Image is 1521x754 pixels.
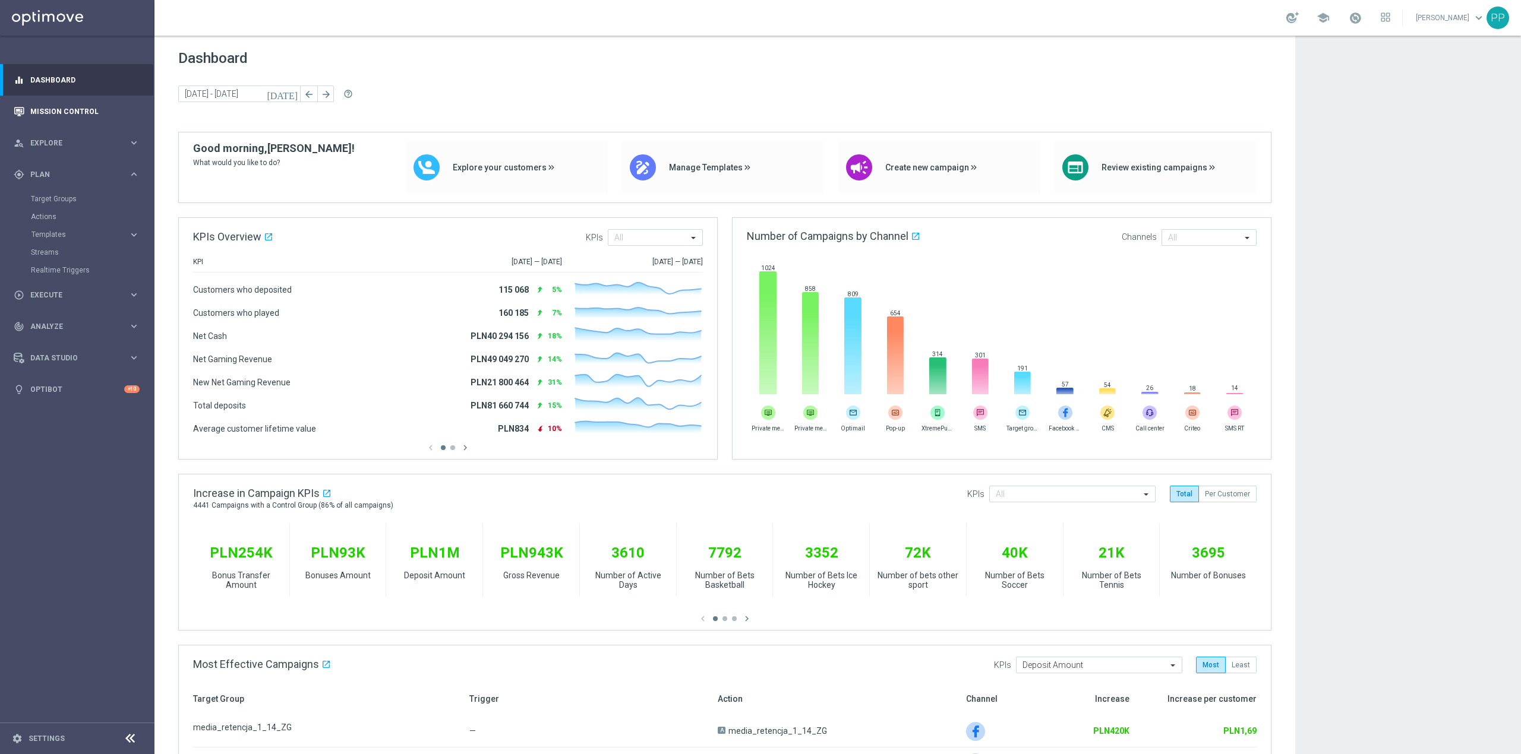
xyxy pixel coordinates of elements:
[14,169,128,180] div: Plan
[14,96,140,127] div: Mission Control
[124,385,140,393] div: +10
[14,290,128,300] div: Execute
[30,96,140,127] a: Mission Control
[13,75,140,85] button: equalizer Dashboard
[31,261,153,279] div: Realtime Triggers
[12,733,23,744] i: settings
[31,265,124,275] a: Realtime Triggers
[14,373,140,405] div: Optibot
[1317,11,1330,24] span: school
[30,373,124,405] a: Optibot
[14,321,24,332] i: track_changes
[1487,7,1509,29] div: PP
[31,212,124,221] a: Actions
[128,289,140,300] i: keyboard_arrow_right
[1472,11,1485,24] span: keyboard_arrow_down
[30,323,128,330] span: Analyze
[14,138,128,148] div: Explore
[13,385,140,394] button: lightbulb Optibot +10
[31,190,153,208] div: Target Groups
[14,138,24,148] i: person_search
[30,64,140,96] a: Dashboard
[14,75,24,85] i: equalizer
[31,248,124,257] a: Streams
[14,384,24,395] i: lightbulb
[128,229,140,240] i: keyboard_arrow_right
[30,140,128,147] span: Explore
[30,292,128,299] span: Execute
[14,321,128,332] div: Analyze
[13,290,140,300] button: play_circle_outline Execute keyboard_arrow_right
[13,353,140,363] button: Data Studio keyboard_arrow_right
[13,170,140,179] button: gps_fixed Plan keyboard_arrow_right
[31,208,153,226] div: Actions
[128,321,140,332] i: keyboard_arrow_right
[30,171,128,178] span: Plan
[128,137,140,148] i: keyboard_arrow_right
[128,352,140,363] i: keyboard_arrow_right
[31,243,153,261] div: Streams
[14,353,128,363] div: Data Studio
[31,194,124,204] a: Target Groups
[31,231,116,238] span: Templates
[14,169,24,180] i: gps_fixed
[14,64,140,96] div: Dashboard
[31,230,140,239] button: Templates keyboard_arrow_right
[31,226,153,243] div: Templates
[13,107,140,116] button: Mission Control
[31,231,128,238] div: Templates
[13,138,140,148] button: person_search Explore keyboard_arrow_right
[13,322,140,331] button: track_changes Analyze keyboard_arrow_right
[30,354,128,362] span: Data Studio
[128,169,140,180] i: keyboard_arrow_right
[1415,9,1487,27] a: [PERSON_NAME]keyboard_arrow_down
[29,735,65,742] a: Settings
[14,290,24,300] i: play_circle_outline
